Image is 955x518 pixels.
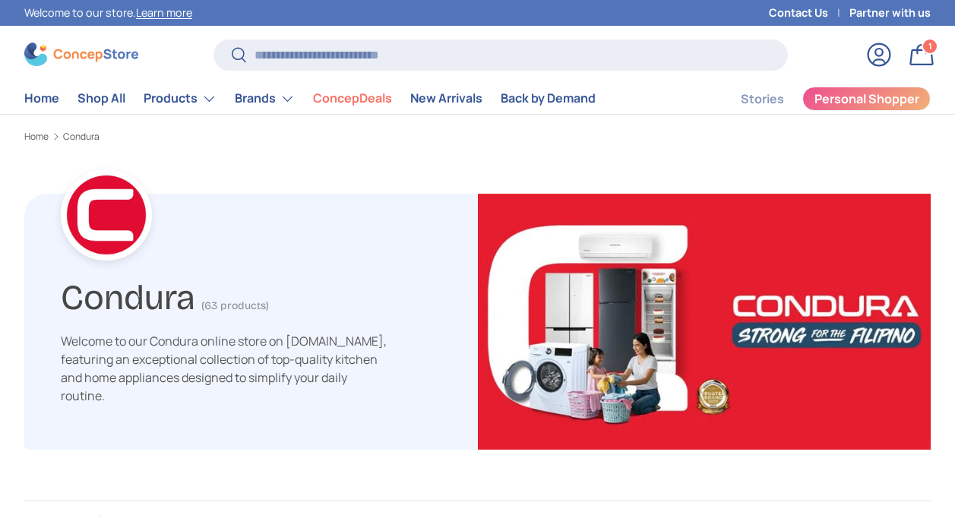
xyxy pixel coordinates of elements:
span: Personal Shopper [814,93,919,105]
a: Home [24,132,49,141]
a: New Arrivals [410,84,482,113]
a: Stories [741,84,784,114]
a: Partner with us [849,5,931,21]
a: Learn more [136,5,192,20]
a: Personal Shopper [802,87,931,111]
span: 1 [928,40,932,52]
summary: Products [134,84,226,114]
img: ConcepStore [24,43,138,66]
a: Shop All [77,84,125,113]
img: Condura [478,194,931,450]
a: Back by Demand [501,84,596,113]
summary: Brands [226,84,304,114]
p: Welcome to our Condura online store on [DOMAIN_NAME], featuring an exceptional collection of top-... [61,332,393,405]
span: (63 products) [201,299,269,312]
nav: Breadcrumbs [24,130,931,144]
a: Brands [235,84,295,114]
a: Products [144,84,217,114]
a: ConcepDeals [313,84,392,113]
nav: Primary [24,84,596,114]
p: Welcome to our store. [24,5,192,21]
a: Home [24,84,59,113]
h1: Condura [61,270,195,318]
a: Condura [63,132,100,141]
nav: Secondary [704,84,931,114]
a: Contact Us [769,5,849,21]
